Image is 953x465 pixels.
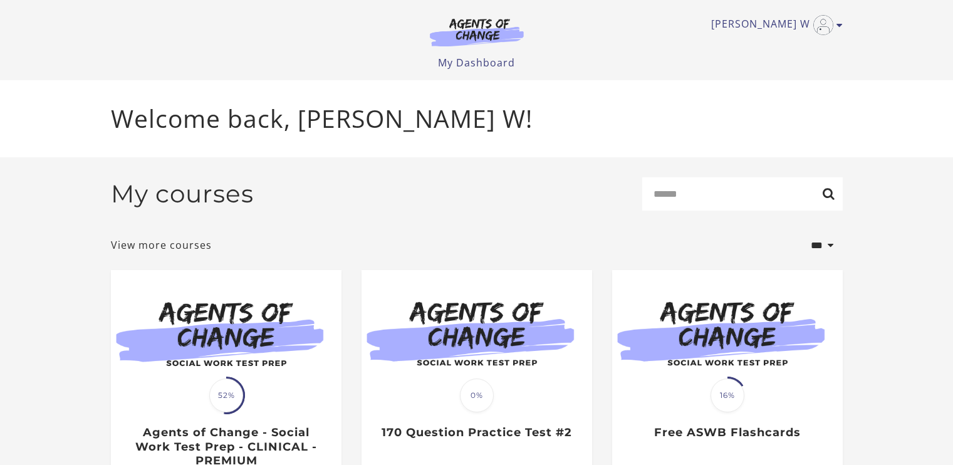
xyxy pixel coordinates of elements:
a: My Dashboard [438,56,515,70]
a: Toggle menu [711,15,836,35]
p: Welcome back, [PERSON_NAME] W! [111,100,843,137]
h3: 170 Question Practice Test #2 [375,426,578,440]
h3: Free ASWB Flashcards [625,426,829,440]
img: Agents of Change Logo [417,18,537,46]
h2: My courses [111,179,254,209]
span: 16% [711,379,744,412]
span: 52% [209,379,243,412]
span: 0% [460,379,494,412]
a: View more courses [111,238,212,253]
